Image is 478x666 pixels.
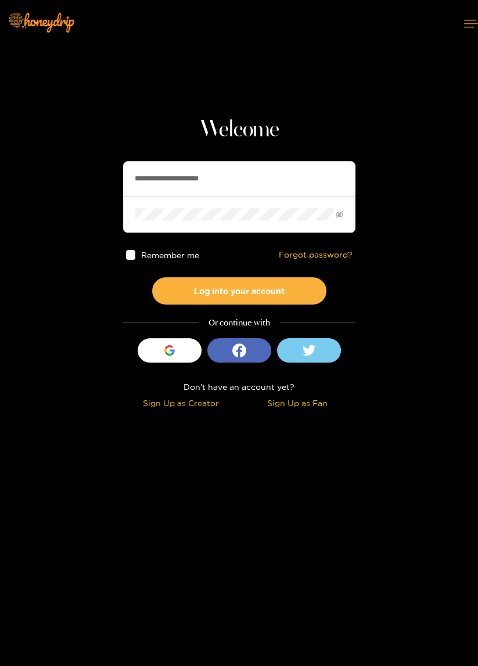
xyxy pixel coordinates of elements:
[242,396,353,410] div: Sign Up as Fan
[126,396,236,410] div: Sign Up as Creator
[152,277,326,305] button: Log into your account
[336,211,343,218] span: eye-invisible
[123,380,355,393] div: Don't have an account yet?
[279,250,353,260] a: Forgot password?
[123,316,355,330] div: Or continue with
[123,116,355,144] h1: Welcome
[141,251,199,259] span: Remember me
